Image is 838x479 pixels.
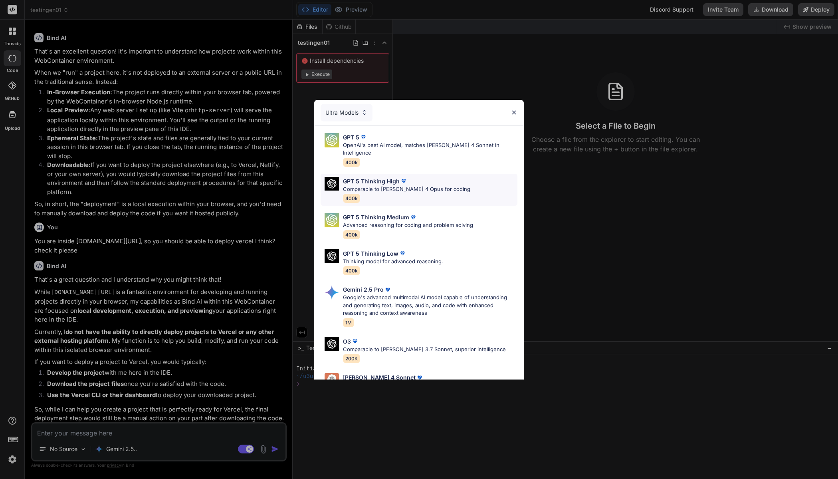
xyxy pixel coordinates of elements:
p: Google's advanced multimodal AI model capable of understanding and generating text, images, audio... [343,294,517,317]
img: Pick Models [325,285,339,300]
img: Pick Models [325,177,339,191]
img: premium [384,286,392,294]
p: Comparable to [PERSON_NAME] 3.7 Sonnet, superior intelligence [343,346,506,354]
p: GPT 5 Thinking High [343,177,400,185]
span: 200K [343,354,360,363]
span: 400k [343,230,360,239]
img: premium [400,177,408,185]
img: Pick Models [325,249,339,263]
p: [PERSON_NAME] 4 Sonnet [343,373,416,382]
img: Pick Models [325,133,339,147]
span: 1M [343,318,354,327]
img: premium [359,133,367,141]
img: Pick Models [325,213,339,227]
img: premium [351,337,359,345]
img: Pick Models [361,109,368,116]
p: OpenAI's best AI model, matches [PERSON_NAME] 4 Sonnet in Intelligence [343,141,517,157]
span: 400k [343,266,360,275]
p: Advanced reasoning for coding and problem solving [343,221,473,229]
p: GPT 5 Thinking Low [343,249,398,258]
p: Gemini 2.5 Pro [343,285,384,294]
p: GPT 5 [343,133,359,141]
img: premium [409,213,417,221]
img: premium [416,374,424,382]
img: Pick Models [325,373,339,388]
img: Pick Models [325,337,339,351]
img: premium [398,249,406,257]
p: GPT 5 Thinking Medium [343,213,409,221]
img: close [511,109,517,116]
p: O3 [343,337,351,346]
span: 400k [343,158,360,167]
span: 400k [343,194,360,203]
div: Ultra Models [321,104,372,121]
p: Comparable to [PERSON_NAME] 4 Opus for coding [343,185,470,193]
p: Thinking model for advanced reasoning. [343,258,443,266]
